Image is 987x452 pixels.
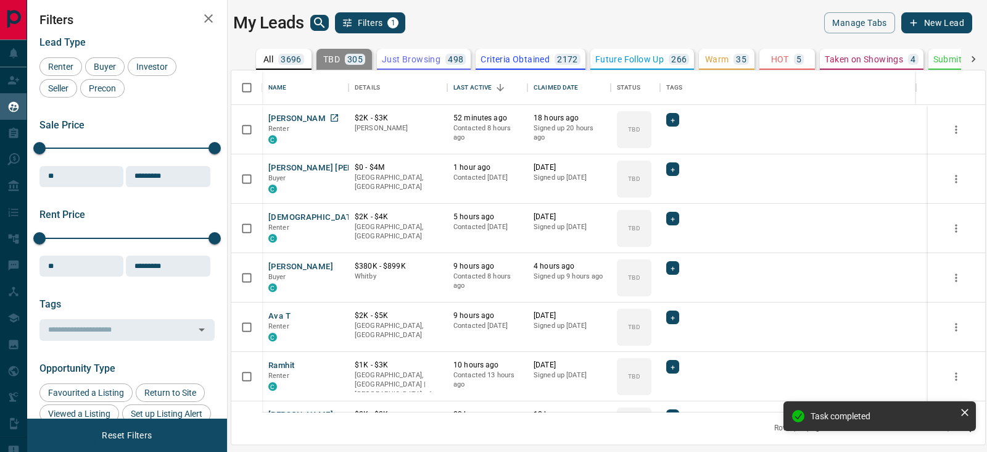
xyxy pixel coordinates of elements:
[453,123,521,143] p: Contacted 8 hours ago
[628,322,640,332] p: TBD
[628,174,640,183] p: TBD
[671,212,675,225] span: +
[39,36,86,48] span: Lead Type
[453,311,521,321] p: 9 hours ago
[268,283,277,292] div: condos.ca
[355,370,441,400] p: Toronto
[671,311,675,324] span: +
[534,222,605,232] p: Signed up [DATE]
[268,113,333,125] button: [PERSON_NAME]
[39,298,61,310] span: Tags
[447,70,527,105] div: Last Active
[492,79,509,96] button: Sort
[39,79,77,98] div: Seller
[453,272,521,291] p: Contacted 8 hours ago
[268,382,277,391] div: condos.ca
[268,311,291,322] button: Ava T
[349,70,447,105] div: Details
[355,212,441,222] p: $2K - $4K
[44,409,115,419] span: Viewed a Listing
[347,55,363,64] p: 305
[39,119,85,131] span: Sale Price
[534,70,579,105] div: Claimed Date
[39,404,119,423] div: Viewed a Listing
[44,388,128,398] span: Favourited a Listing
[268,409,333,421] button: [PERSON_NAME]
[39,383,133,402] div: Favourited a Listing
[534,360,605,370] p: [DATE]
[796,55,801,64] p: 5
[453,70,492,105] div: Last Active
[268,273,286,281] span: Buyer
[901,12,972,33] button: New Lead
[666,70,683,105] div: Tags
[534,123,605,143] p: Signed up 20 hours ago
[947,219,965,238] button: more
[126,409,207,419] span: Set up Listing Alert
[453,222,521,232] p: Contacted [DATE]
[355,162,441,173] p: $0 - $4M
[132,62,172,72] span: Investor
[453,113,521,123] p: 52 minutes ago
[262,70,349,105] div: Name
[811,411,955,421] div: Task completed
[534,321,605,331] p: Signed up [DATE]
[824,12,894,33] button: Manage Tabs
[947,318,965,337] button: more
[825,55,903,64] p: Taken on Showings
[671,262,675,274] span: +
[355,173,441,192] p: [GEOGRAPHIC_DATA], [GEOGRAPHIC_DATA]
[268,70,287,105] div: Name
[355,261,441,272] p: $380K - $899K
[628,224,640,233] p: TBD
[39,209,85,220] span: Rent Price
[89,62,120,72] span: Buyer
[94,425,160,446] button: Reset Filters
[666,162,679,176] div: +
[39,12,215,27] h2: Filters
[453,173,521,183] p: Contacted [DATE]
[268,125,289,133] span: Renter
[355,311,441,321] p: $2K - $5K
[534,173,605,183] p: Signed up [DATE]
[453,360,521,370] p: 10 hours ago
[705,55,729,64] p: Warm
[534,409,605,420] p: 18 hours ago
[281,55,302,64] p: 3696
[326,110,342,126] a: Open in New Tab
[39,362,115,374] span: Opportunity Type
[355,70,380,105] div: Details
[671,55,687,64] p: 266
[481,55,550,64] p: Criteria Obtained
[268,212,424,224] button: [DEMOGRAPHIC_DATA][PERSON_NAME]
[355,222,441,241] p: [GEOGRAPHIC_DATA], [GEOGRAPHIC_DATA]
[268,360,294,372] button: Ramhit
[617,70,640,105] div: Status
[453,212,521,222] p: 5 hours ago
[671,163,675,175] span: +
[534,212,605,222] p: [DATE]
[355,321,441,340] p: [GEOGRAPHIC_DATA], [GEOGRAPHIC_DATA]
[911,55,915,64] p: 4
[666,113,679,127] div: +
[263,55,273,64] p: All
[44,83,73,93] span: Seller
[268,174,286,182] span: Buyer
[355,409,441,420] p: $2K - $2K
[774,423,826,433] p: Rows per page:
[268,234,277,243] div: condos.ca
[136,383,205,402] div: Return to Site
[140,388,200,398] span: Return to Site
[534,311,605,321] p: [DATE]
[534,261,605,272] p: 4 hours ago
[44,62,78,72] span: Renter
[666,311,679,324] div: +
[628,372,640,381] p: TBD
[671,114,675,126] span: +
[534,162,605,173] p: [DATE]
[122,404,211,423] div: Set up Listing Alert
[268,162,400,174] button: [PERSON_NAME] [PERSON_NAME]
[666,360,679,374] div: +
[666,409,679,423] div: +
[628,273,640,282] p: TBD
